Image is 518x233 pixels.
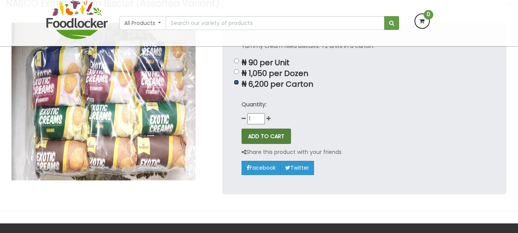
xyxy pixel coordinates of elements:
[242,80,487,89] p: ₦ 6,200 per Carton
[234,80,239,85] input: ₦ 6,200 per Carton
[242,58,487,67] p: ₦ 90 per Unit
[166,16,384,30] input: Search our variety of products
[242,129,291,144] button: ADD TO CART
[234,58,239,63] input: ₦ 90 per Unit
[242,161,281,175] a: Facebook
[424,10,433,20] span: 0
[242,69,487,78] p: ₦ 1,050 per Dozen
[12,23,196,180] img: NASCO Exotic Cream Biscuit (Assorted Variant)
[234,69,239,74] input: ₦ 1,050 per Dozen
[280,161,314,175] a: Twitter
[242,148,342,157] p: Share this product with your friends
[242,101,266,108] strong: Quantity:
[242,42,487,51] p: Yummy cream filled biscuits. 72 units in a carton.
[119,16,166,30] button: All Products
